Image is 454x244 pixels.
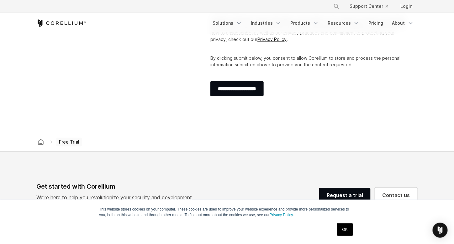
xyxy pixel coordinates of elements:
div: Get started with Corellium [36,182,197,191]
a: Privacy Policy [257,37,287,42]
a: Resources [324,18,363,29]
a: Products [287,18,323,29]
a: Privacy Policy. [270,213,294,217]
span: Free Trial [56,138,82,146]
div: Navigation Menu [209,18,418,29]
a: Pricing [365,18,387,29]
div: Open Intercom Messenger [433,223,448,238]
p: By clicking submit below, you consent to allow Corellium to store and process the personal inform... [210,55,408,68]
a: Support Center [345,1,393,12]
a: OK [337,223,353,236]
a: Request a trial [319,188,371,203]
a: About [388,18,418,29]
p: This website stores cookies on your computer. These cookies are used to improve your website expe... [99,206,355,218]
a: Solutions [209,18,246,29]
a: Corellium Home [36,19,86,27]
a: Contact us [375,188,418,203]
a: Industries [247,18,285,29]
a: Corellium home [35,138,46,146]
button: Search [331,1,342,12]
div: Navigation Menu [326,1,418,12]
p: We’re here to help you revolutionize your security and development practices with pioneering tech... [36,194,197,209]
a: Login [396,1,418,12]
